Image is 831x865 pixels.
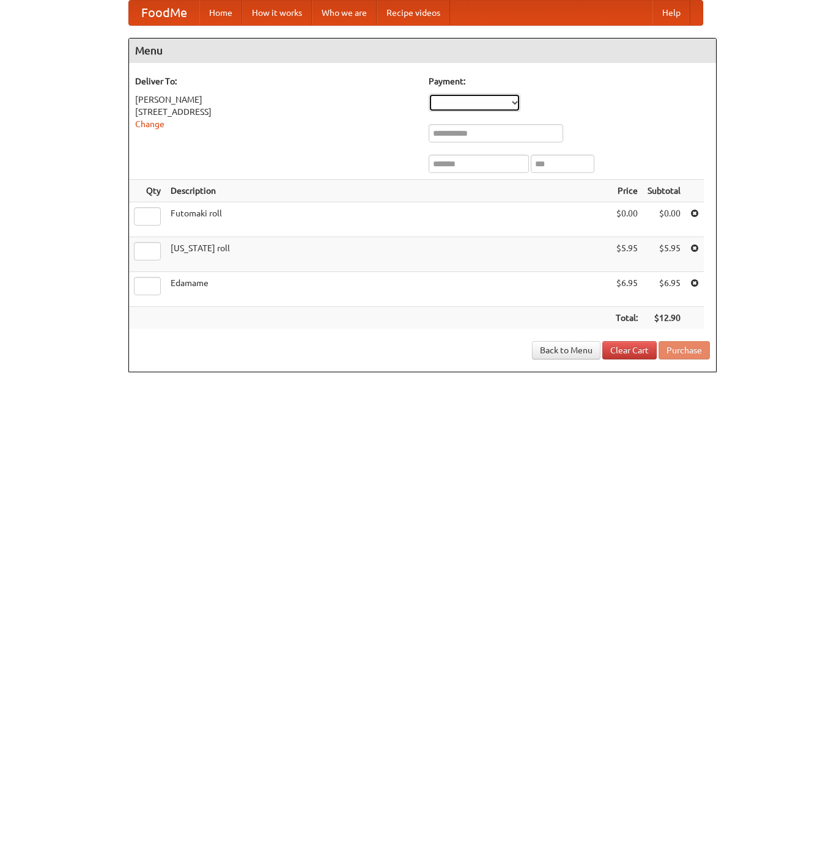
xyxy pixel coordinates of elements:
a: How it works [242,1,312,25]
td: $0.00 [611,202,643,237]
td: Futomaki roll [166,202,611,237]
a: Change [135,119,164,129]
th: Total: [611,307,643,329]
h5: Deliver To: [135,75,416,87]
th: Qty [129,180,166,202]
td: [US_STATE] roll [166,237,611,272]
a: FoodMe [129,1,199,25]
th: $12.90 [643,307,685,329]
td: $5.95 [611,237,643,272]
td: Edamame [166,272,611,307]
a: Recipe videos [377,1,450,25]
a: Who we are [312,1,377,25]
button: Purchase [659,341,710,359]
a: Help [652,1,690,25]
th: Price [611,180,643,202]
td: $0.00 [643,202,685,237]
td: $6.95 [643,272,685,307]
th: Subtotal [643,180,685,202]
div: [PERSON_NAME] [135,94,416,106]
a: Clear Cart [602,341,657,359]
a: Home [199,1,242,25]
h5: Payment: [429,75,710,87]
td: $5.95 [643,237,685,272]
th: Description [166,180,611,202]
div: [STREET_ADDRESS] [135,106,416,118]
a: Back to Menu [532,341,600,359]
h4: Menu [129,39,716,63]
td: $6.95 [611,272,643,307]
